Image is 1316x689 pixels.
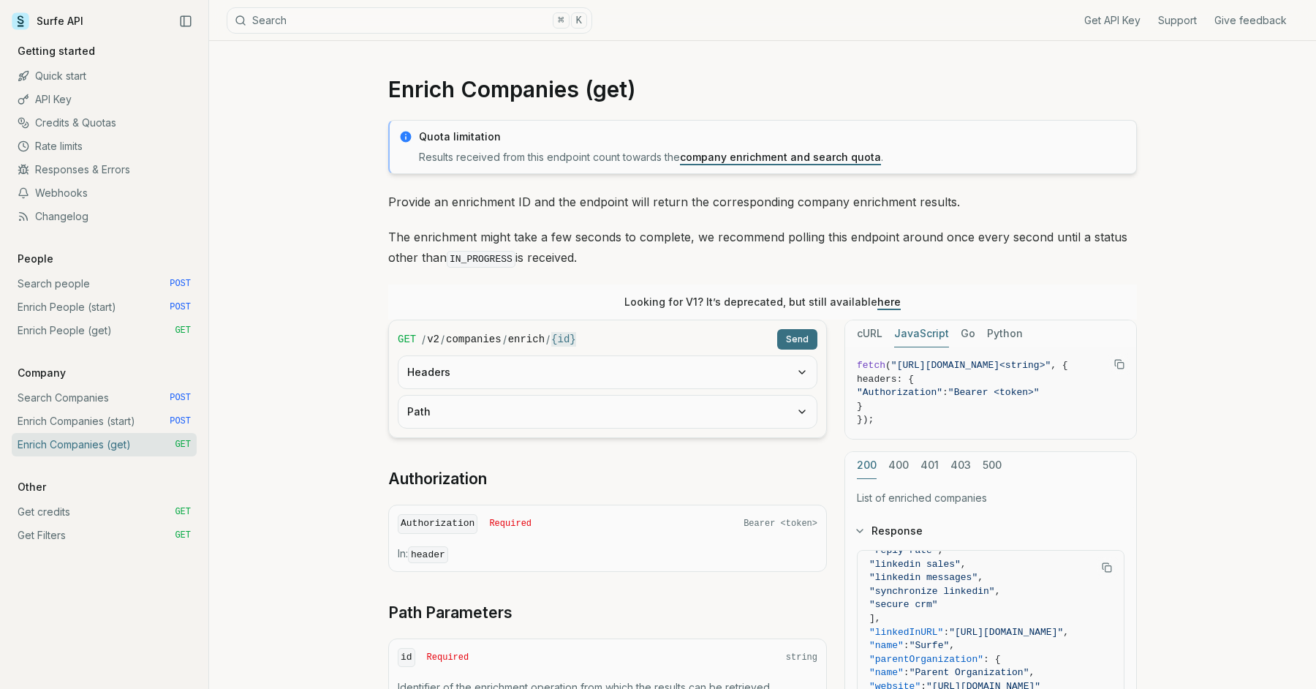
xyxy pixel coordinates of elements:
[885,360,891,371] span: (
[869,599,938,610] span: "secure crm"
[1108,353,1130,375] button: Copy Text
[624,295,901,309] p: Looking for V1? It’s deprecated, but still available
[949,640,955,651] span: ,
[12,386,197,410] a: Search Companies POST
[427,332,439,347] code: v2
[777,329,817,350] button: Send
[987,320,1023,347] button: Python
[12,366,72,380] p: Company
[869,654,983,665] span: "parentOrganization"
[12,295,197,319] a: Enrich People (start) POST
[857,452,877,479] button: 200
[12,433,197,456] a: Enrich Companies (get) GET
[894,320,949,347] button: JavaScript
[857,414,874,425] span: });
[551,332,576,347] code: {id}
[983,654,1000,665] span: : {
[1096,557,1118,579] button: Copy Text
[446,332,502,347] code: companies
[1214,13,1287,28] a: Give feedback
[227,7,592,34] button: Search⌘K
[950,452,971,479] button: 403
[170,415,191,427] span: POST
[12,158,197,181] a: Responses & Errors
[857,320,882,347] button: cURL
[12,500,197,524] a: Get credits GET
[857,387,942,398] span: "Authorization"
[942,387,948,398] span: :
[877,295,901,308] a: here
[12,44,101,59] p: Getting started
[786,652,817,663] span: string
[175,325,191,336] span: GET
[170,392,191,404] span: POST
[857,360,885,371] span: fetch
[910,640,950,651] span: "Surfe"
[12,480,52,494] p: Other
[869,545,938,556] span: "reply rate"
[427,652,469,663] span: Required
[12,181,197,205] a: Webhooks
[888,452,909,479] button: 400
[175,10,197,32] button: Collapse Sidebar
[12,111,197,135] a: Credits & Quotas
[869,627,943,638] span: "linkedInURL"
[857,491,1124,505] p: List of enriched companies
[441,332,445,347] span: /
[388,469,487,489] a: Authorization
[12,252,59,266] p: People
[553,12,569,29] kbd: ⌘
[388,603,513,623] a: Path Parameters
[845,512,1136,550] button: Response
[948,387,1040,398] span: "Bearer <token>"
[489,518,532,530] span: Required
[408,546,448,563] code: header
[398,396,817,428] button: Path
[419,150,1127,165] p: Results received from this endpoint count towards the .
[1084,13,1141,28] a: Get API Key
[12,135,197,158] a: Rate limits
[170,301,191,313] span: POST
[12,272,197,295] a: Search people POST
[869,572,977,583] span: "linkedin messages"
[744,518,817,530] span: Bearer <token>
[891,360,1051,371] span: "[URL][DOMAIN_NAME]<string>"
[869,586,995,597] span: "synchronize linkedin"
[175,506,191,518] span: GET
[12,319,197,342] a: Enrich People (get) GET
[943,627,949,638] span: :
[571,12,587,29] kbd: K
[680,151,881,163] a: company enrichment and search quota
[422,332,426,347] span: /
[857,401,863,412] span: }
[12,205,197,228] a: Changelog
[12,410,197,433] a: Enrich Companies (start) POST
[1029,667,1035,678] span: ,
[869,640,904,651] span: "name"
[419,129,1127,144] p: Quota limitation
[869,667,904,678] span: "name"
[983,452,1002,479] button: 500
[977,572,983,583] span: ,
[920,452,939,479] button: 401
[1158,13,1197,28] a: Support
[12,88,197,111] a: API Key
[175,530,191,541] span: GET
[398,546,817,562] p: In:
[1051,360,1067,371] span: , {
[1063,627,1069,638] span: ,
[388,76,1137,102] h1: Enrich Companies (get)
[447,251,515,268] code: IN_PROGRESS
[546,332,550,347] span: /
[503,332,507,347] span: /
[961,320,975,347] button: Go
[388,227,1137,270] p: The enrichment might take a few seconds to complete, we recommend polling this endpoint around on...
[508,332,545,347] code: enrich
[904,667,910,678] span: :
[869,613,881,624] span: ],
[12,524,197,547] a: Get Filters GET
[175,439,191,451] span: GET
[12,10,83,32] a: Surfe API
[904,640,910,651] span: :
[938,545,944,556] span: ,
